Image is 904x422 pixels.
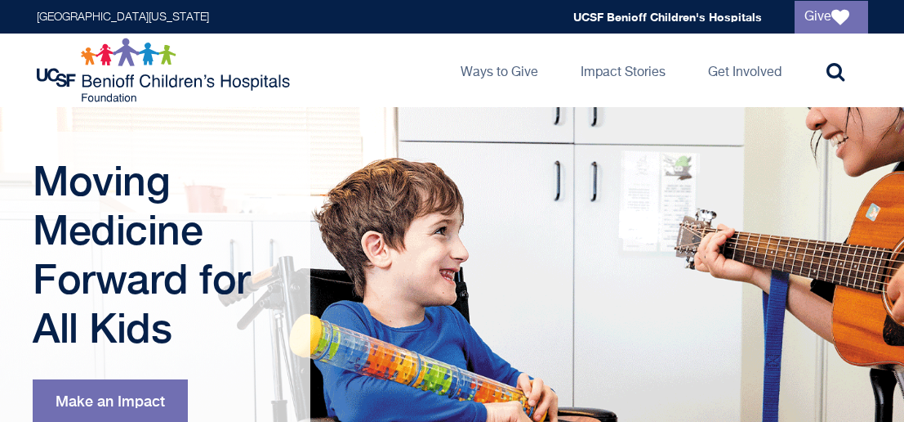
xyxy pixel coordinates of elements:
[695,34,795,107] a: Get Involved
[573,10,762,24] a: UCSF Benioff Children's Hospitals
[33,156,282,352] h1: Moving Medicine Forward for All Kids
[37,38,294,103] img: Logo for UCSF Benioff Children's Hospitals Foundation
[568,34,679,107] a: Impact Stories
[448,34,551,107] a: Ways to Give
[795,1,868,34] a: Give
[37,11,209,23] a: [GEOGRAPHIC_DATA][US_STATE]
